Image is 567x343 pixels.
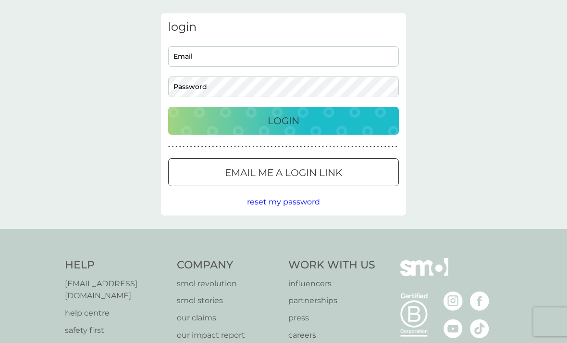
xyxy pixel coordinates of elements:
[381,144,382,149] p: ●
[168,20,399,34] h3: login
[293,144,295,149] p: ●
[470,292,489,311] img: visit the smol Facebook page
[201,144,203,149] p: ●
[209,144,210,149] p: ●
[267,144,269,149] p: ●
[65,278,167,302] a: [EMAIL_ADDRESS][DOMAIN_NAME]
[315,144,317,149] p: ●
[65,324,167,337] a: safety first
[392,144,394,149] p: ●
[300,144,302,149] p: ●
[330,144,332,149] p: ●
[359,144,361,149] p: ●
[247,197,320,206] span: reset my password
[247,196,320,208] button: reset my password
[288,258,375,273] h4: Work With Us
[249,144,251,149] p: ●
[256,144,258,149] p: ●
[400,258,448,291] img: smol
[288,278,375,290] a: influencers
[311,144,313,149] p: ●
[216,144,218,149] p: ●
[326,144,328,149] p: ●
[322,144,324,149] p: ●
[355,144,357,149] p: ●
[384,144,386,149] p: ●
[194,144,196,149] p: ●
[340,144,342,149] p: ●
[289,144,291,149] p: ●
[177,329,279,342] a: our impact report
[444,319,463,338] img: visit the smol Youtube page
[288,312,375,324] a: press
[172,144,174,149] p: ●
[168,158,399,186] button: Email me a login link
[177,312,279,324] a: our claims
[271,144,273,149] p: ●
[470,319,489,338] img: visit the smol Tiktok page
[395,144,397,149] p: ●
[377,144,379,149] p: ●
[288,294,375,307] a: partnerships
[242,144,244,149] p: ●
[212,144,214,149] p: ●
[274,144,276,149] p: ●
[288,329,375,342] a: careers
[319,144,320,149] p: ●
[252,144,254,149] p: ●
[296,144,298,149] p: ●
[260,144,262,149] p: ●
[177,294,279,307] a: smol stories
[177,258,279,273] h4: Company
[278,144,280,149] p: ●
[285,144,287,149] p: ●
[373,144,375,149] p: ●
[344,144,346,149] p: ●
[351,144,353,149] p: ●
[168,144,170,149] p: ●
[175,144,177,149] p: ●
[337,144,339,149] p: ●
[183,144,185,149] p: ●
[197,144,199,149] p: ●
[177,278,279,290] a: smol revolution
[227,144,229,149] p: ●
[168,107,399,135] button: Login
[223,144,225,149] p: ●
[179,144,181,149] p: ●
[268,113,299,128] p: Login
[348,144,350,149] p: ●
[245,144,247,149] p: ●
[65,258,167,273] h4: Help
[366,144,368,149] p: ●
[186,144,188,149] p: ●
[370,144,371,149] p: ●
[231,144,233,149] p: ●
[238,144,240,149] p: ●
[205,144,207,149] p: ●
[388,144,390,149] p: ●
[220,144,222,149] p: ●
[234,144,236,149] p: ●
[65,307,167,319] a: help centre
[333,144,335,149] p: ●
[190,144,192,149] p: ●
[225,165,342,180] p: Email me a login link
[362,144,364,149] p: ●
[282,144,283,149] p: ●
[304,144,306,149] p: ●
[308,144,309,149] p: ●
[444,292,463,311] img: visit the smol Instagram page
[263,144,265,149] p: ●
